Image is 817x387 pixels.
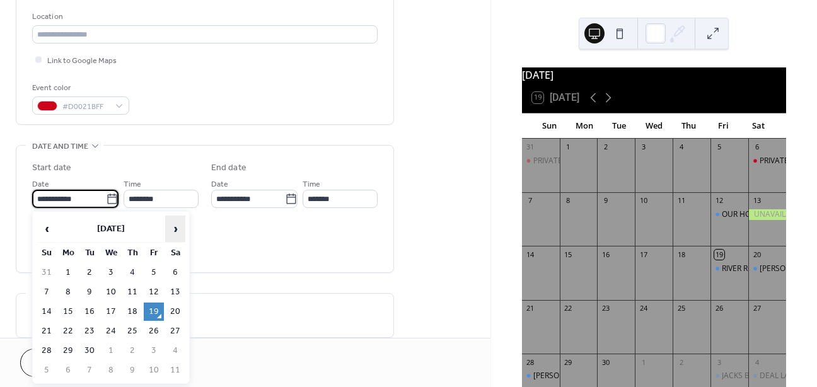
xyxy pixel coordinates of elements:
[165,283,185,301] td: 13
[639,250,648,259] div: 17
[101,342,121,360] td: 1
[37,342,57,360] td: 28
[303,178,320,191] span: Time
[752,250,762,259] div: 20
[639,142,648,152] div: 3
[211,161,246,175] div: End date
[124,178,141,191] span: Time
[676,142,686,152] div: 4
[714,142,724,152] div: 5
[748,156,786,166] div: PRIVATE EVENT 1:30-4:30pm
[122,342,142,360] td: 2
[144,342,164,360] td: 3
[37,263,57,282] td: 31
[564,250,573,259] div: 15
[526,196,535,205] div: 7
[165,244,185,262] th: Sa
[165,361,185,379] td: 11
[32,10,375,23] div: Location
[526,142,535,152] div: 31
[752,142,762,152] div: 6
[532,113,567,139] div: Sun
[722,209,794,220] div: OUR HOUSE 7-10pm
[710,263,748,274] div: RIVER ROCK (CHANGED TO BEACH BAR) New time! 6-9pm
[564,196,573,205] div: 8
[564,142,573,152] div: 1
[676,357,686,367] div: 2
[101,361,121,379] td: 8
[47,54,117,67] span: Link to Google Maps
[101,244,121,262] th: We
[37,322,57,340] td: 21
[32,140,88,153] span: Date and time
[601,304,610,313] div: 23
[639,196,648,205] div: 10
[639,357,648,367] div: 1
[676,250,686,259] div: 18
[144,361,164,379] td: 10
[676,196,686,205] div: 11
[62,100,109,113] span: #D0021BFF
[748,263,786,274] div: MAGGIE'S TIKI BAR (RAIN OR SHINE)
[144,283,164,301] td: 12
[714,357,724,367] div: 3
[58,244,78,262] th: Mo
[601,196,610,205] div: 9
[714,304,724,313] div: 26
[748,209,786,220] div: UNAVAILABLE
[144,263,164,282] td: 5
[101,283,121,301] td: 10
[522,156,560,166] div: PRIVATE EVENT 5-8pm
[122,283,142,301] td: 11
[58,322,78,340] td: 22
[122,303,142,321] td: 18
[58,283,78,301] td: 8
[741,113,776,139] div: Sat
[211,178,228,191] span: Date
[601,250,610,259] div: 16
[37,303,57,321] td: 14
[58,263,78,282] td: 1
[79,361,100,379] td: 7
[526,357,535,367] div: 28
[122,244,142,262] th: Th
[714,196,724,205] div: 12
[601,142,610,152] div: 2
[79,322,100,340] td: 23
[144,303,164,321] td: 19
[710,209,748,220] div: OUR HOUSE 7-10pm
[58,342,78,360] td: 29
[101,263,121,282] td: 3
[714,250,724,259] div: 19
[32,161,71,175] div: Start date
[144,244,164,262] th: Fr
[101,303,121,321] td: 17
[748,371,786,381] div: DEAL LAKE BAR & CO. 7-10pm
[752,357,762,367] div: 4
[58,216,164,243] th: [DATE]
[32,178,49,191] span: Date
[166,216,185,241] span: ›
[101,322,121,340] td: 24
[601,357,610,367] div: 30
[79,263,100,282] td: 2
[752,196,762,205] div: 13
[533,371,617,381] div: [PERSON_NAME] 5-8pm
[522,67,786,83] div: [DATE]
[710,371,748,381] div: JACKS BY THE TRACKS 7-10pm
[37,283,57,301] td: 7
[526,304,535,313] div: 21
[165,342,185,360] td: 4
[79,303,100,321] td: 16
[79,342,100,360] td: 30
[601,113,636,139] div: Tue
[533,156,612,166] div: PRIVATE EVENT 5-8pm
[752,304,762,313] div: 27
[58,361,78,379] td: 6
[165,322,185,340] td: 27
[144,322,164,340] td: 26
[79,283,100,301] td: 9
[20,349,98,377] button: Cancel
[58,303,78,321] td: 15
